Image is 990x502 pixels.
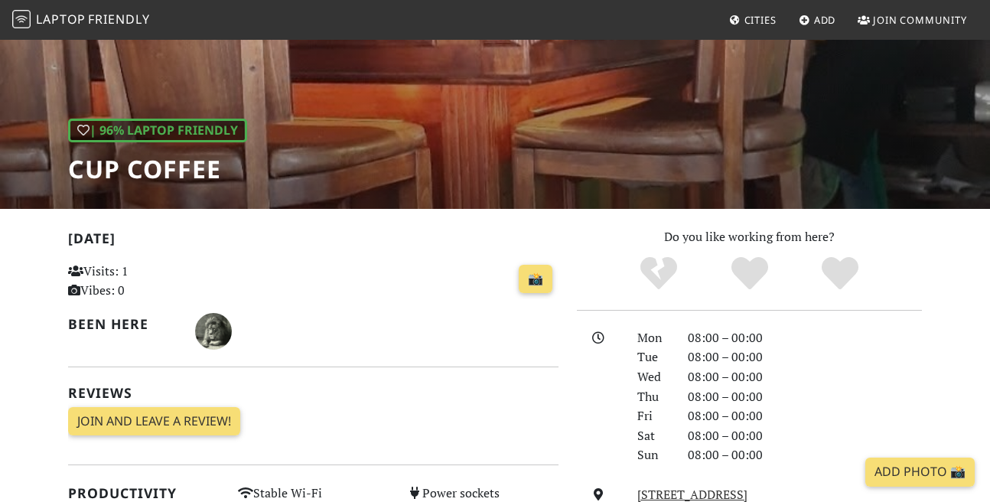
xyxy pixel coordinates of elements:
div: | 96% Laptop Friendly [68,119,247,143]
span: Add [814,13,836,27]
p: Visits: 1 Vibes: 0 [68,262,220,301]
span: Friendly [88,11,149,28]
p: Do you like working from here? [577,227,922,247]
a: 📸 [519,265,552,294]
div: 08:00 – 00:00 [679,426,931,446]
span: Join Community [873,13,967,27]
div: Wed [628,367,679,387]
div: Sun [628,445,679,465]
div: Tue [628,347,679,367]
a: LaptopFriendly LaptopFriendly [12,7,150,34]
div: 08:00 – 00:00 [679,328,931,348]
span: Milos /K [195,321,232,338]
div: Definitely! [795,255,886,293]
h2: [DATE] [68,230,559,253]
a: Add Photo 📸 [865,458,975,487]
div: Fri [628,406,679,426]
a: Join Community [852,6,973,34]
h2: Been here [68,316,177,332]
a: Join and leave a review! [68,407,240,436]
div: Thu [628,387,679,407]
h1: Cup Coffee [68,155,247,184]
div: 08:00 – 00:00 [679,445,931,465]
div: No [613,255,704,293]
div: 08:00 – 00:00 [679,406,931,426]
img: 1055-milos.jpg [195,313,232,350]
div: 08:00 – 00:00 [679,387,931,407]
div: Yes [704,255,795,293]
a: Add [793,6,842,34]
span: Cities [744,13,777,27]
h2: Productivity [68,485,220,501]
div: 08:00 – 00:00 [679,367,931,387]
a: Cities [723,6,783,34]
div: 08:00 – 00:00 [679,347,931,367]
img: LaptopFriendly [12,10,31,28]
span: Laptop [36,11,86,28]
h2: Reviews [68,385,559,401]
div: Sat [628,426,679,446]
div: Mon [628,328,679,348]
